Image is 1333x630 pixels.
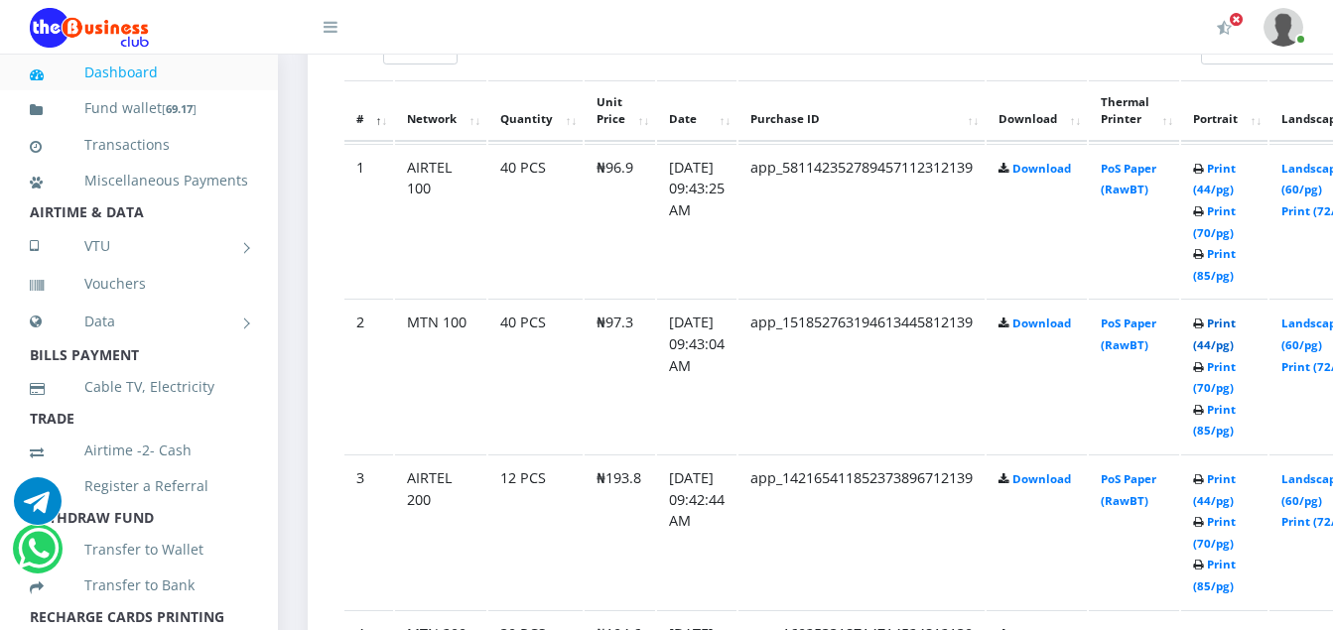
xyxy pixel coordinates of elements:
[30,122,248,168] a: Transactions
[488,299,583,452] td: 40 PCS
[738,80,985,142] th: Purchase ID: activate to sort column ascending
[488,454,583,608] td: 12 PCS
[30,463,248,509] a: Register a Referral
[30,85,248,132] a: Fund wallet[69.17]
[488,80,583,142] th: Quantity: activate to sort column ascending
[1193,203,1236,240] a: Print (70/pg)
[30,563,248,608] a: Transfer to Bank
[1193,161,1236,197] a: Print (44/pg)
[1193,514,1236,551] a: Print (70/pg)
[657,80,736,142] th: Date: activate to sort column ascending
[1193,315,1236,352] a: Print (44/pg)
[30,8,149,48] img: Logo
[1264,8,1303,47] img: User
[1101,315,1156,352] a: PoS Paper (RawBT)
[30,221,248,271] a: VTU
[657,144,736,298] td: [DATE] 09:43:25 AM
[30,50,248,95] a: Dashboard
[585,144,655,298] td: ₦96.9
[738,144,985,298] td: app_581142352789457112312139
[1193,246,1236,283] a: Print (85/pg)
[395,299,486,452] td: MTN 100
[657,454,736,608] td: [DATE] 09:42:44 AM
[30,364,248,410] a: Cable TV, Electricity
[1193,471,1236,508] a: Print (44/pg)
[395,144,486,298] td: AIRTEL 100
[344,299,393,452] td: 2
[1101,471,1156,508] a: PoS Paper (RawBT)
[1193,557,1236,593] a: Print (85/pg)
[344,80,393,142] th: #: activate to sort column descending
[987,80,1087,142] th: Download: activate to sort column ascending
[344,454,393,608] td: 3
[1012,315,1071,330] a: Download
[395,454,486,608] td: AIRTEL 200
[1217,20,1232,36] i: Activate Your Membership
[1193,359,1236,396] a: Print (70/pg)
[1101,161,1156,197] a: PoS Paper (RawBT)
[395,80,486,142] th: Network: activate to sort column ascending
[1193,402,1236,439] a: Print (85/pg)
[1181,80,1267,142] th: Portrait: activate to sort column ascending
[14,492,62,525] a: Chat for support
[30,527,248,572] a: Transfer to Wallet
[585,454,655,608] td: ₦193.8
[18,540,59,572] a: Chat for support
[166,101,193,116] b: 69.17
[30,261,248,307] a: Vouchers
[30,428,248,473] a: Airtime -2- Cash
[1229,12,1244,27] span: Activate Your Membership
[738,299,985,452] td: app_151852763194613445812139
[585,80,655,142] th: Unit Price: activate to sort column ascending
[738,454,985,608] td: app_142165411852373896712139
[1089,80,1179,142] th: Thermal Printer: activate to sort column ascending
[488,144,583,298] td: 40 PCS
[162,101,197,116] small: [ ]
[30,158,248,203] a: Miscellaneous Payments
[1012,471,1071,486] a: Download
[30,297,248,346] a: Data
[1012,161,1071,176] a: Download
[344,144,393,298] td: 1
[657,299,736,452] td: [DATE] 09:43:04 AM
[585,299,655,452] td: ₦97.3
